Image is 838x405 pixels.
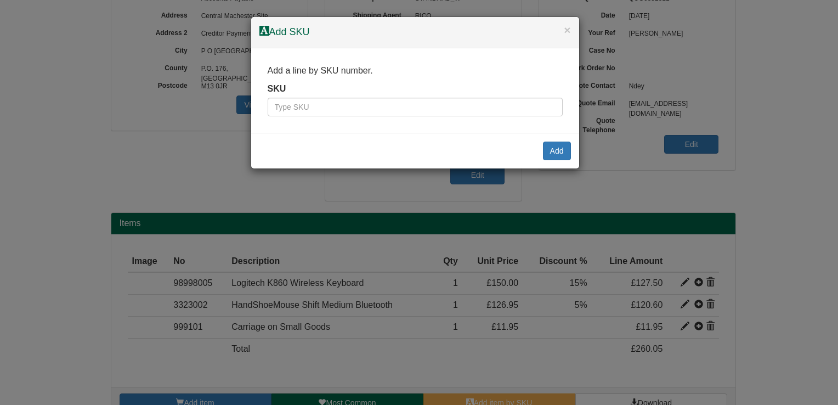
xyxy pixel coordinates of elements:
[268,98,563,116] input: Type SKU
[268,83,286,95] label: SKU
[259,25,571,40] h4: Add SKU
[268,65,563,77] p: Add a line by SKU number.
[543,142,571,160] button: Add
[564,24,570,36] button: ×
